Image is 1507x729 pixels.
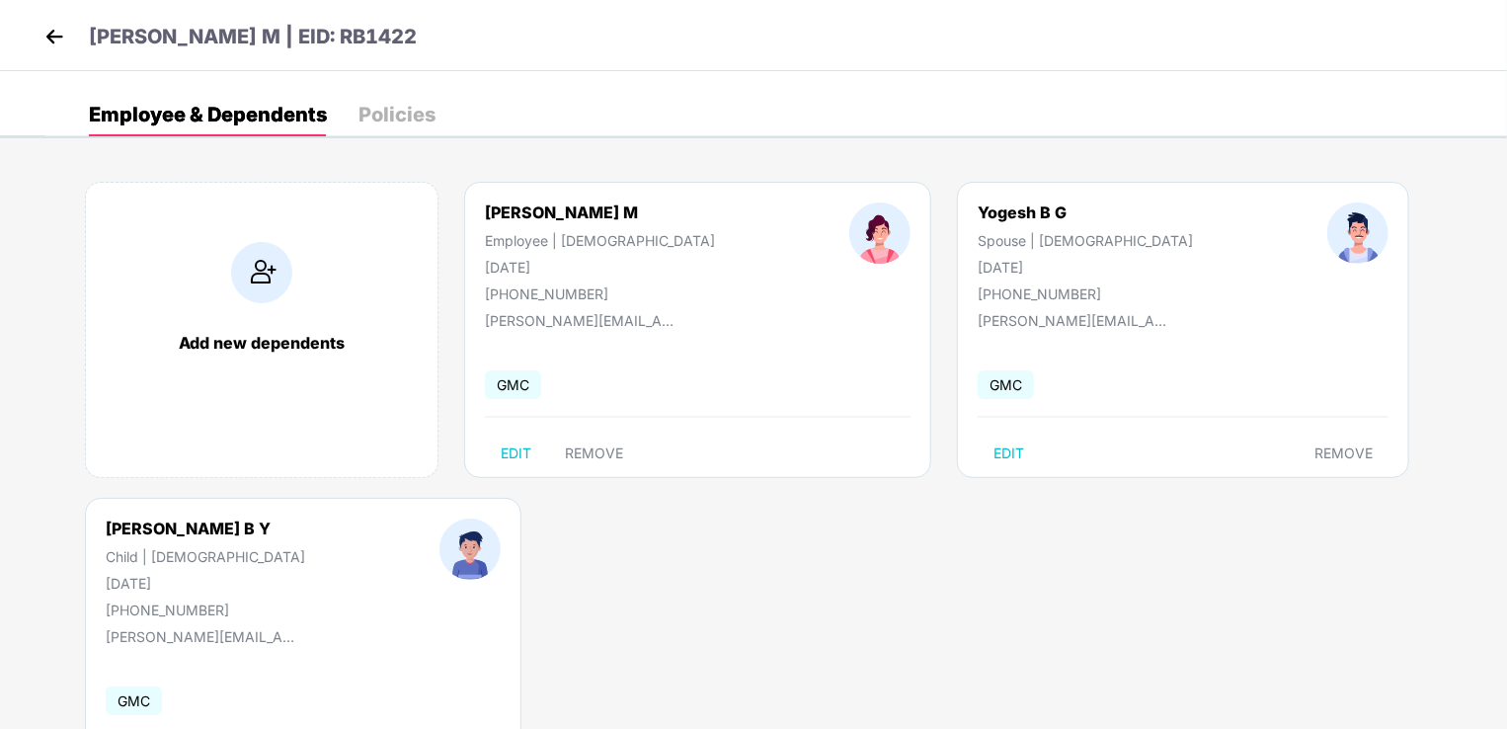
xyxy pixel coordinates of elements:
img: profileImage [849,202,911,264]
button: REMOVE [1299,438,1388,469]
div: [DATE] [106,575,305,592]
span: REMOVE [565,445,623,461]
div: [DATE] [978,259,1193,276]
span: GMC [978,370,1034,399]
div: Spouse | [DEMOGRAPHIC_DATA] [978,232,1193,249]
div: [PHONE_NUMBER] [485,285,715,302]
div: [PHONE_NUMBER] [978,285,1193,302]
img: profileImage [1327,202,1388,264]
div: [PERSON_NAME][EMAIL_ADDRESS][DOMAIN_NAME] [978,312,1175,329]
div: Add new dependents [106,333,418,353]
img: profileImage [439,519,501,580]
img: back [40,22,69,51]
button: REMOVE [549,438,639,469]
div: Employee & Dependents [89,105,327,124]
button: EDIT [978,438,1040,469]
span: GMC [485,370,541,399]
div: [PHONE_NUMBER] [106,602,305,618]
div: [PERSON_NAME][EMAIL_ADDRESS][DOMAIN_NAME] [485,312,682,329]
div: Policies [358,105,436,124]
div: [DATE] [485,259,715,276]
span: EDIT [501,445,531,461]
p: [PERSON_NAME] M | EID: RB1422 [89,22,417,52]
div: [PERSON_NAME] B Y [106,519,305,538]
div: [PERSON_NAME][EMAIL_ADDRESS][DOMAIN_NAME] [106,628,303,645]
div: Child | [DEMOGRAPHIC_DATA] [106,548,305,565]
img: addIcon [231,242,292,303]
div: Yogesh B G [978,202,1193,222]
span: EDIT [993,445,1024,461]
button: EDIT [485,438,547,469]
div: Employee | [DEMOGRAPHIC_DATA] [485,232,715,249]
span: GMC [106,687,162,715]
span: REMOVE [1314,445,1373,461]
div: [PERSON_NAME] M [485,202,715,222]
